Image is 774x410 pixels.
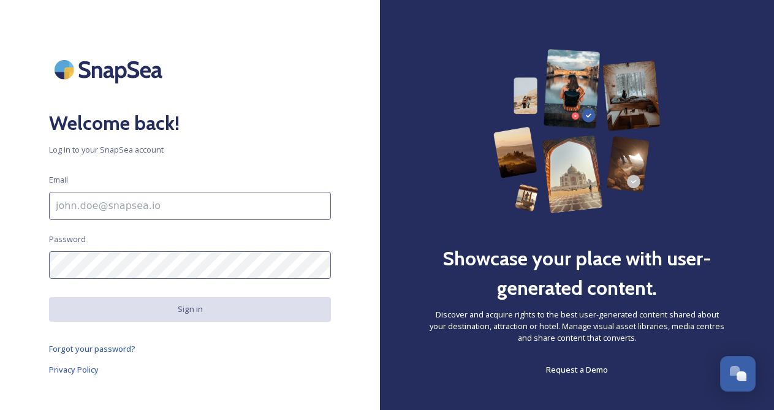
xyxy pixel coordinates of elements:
[49,49,172,90] img: SnapSea Logo
[429,309,725,344] span: Discover and acquire rights to the best user-generated content shared about your destination, att...
[49,343,135,354] span: Forgot your password?
[493,49,661,213] img: 63b42ca75bacad526042e722_Group%20154-p-800.png
[49,233,86,245] span: Password
[546,362,608,377] a: Request a Demo
[49,362,331,377] a: Privacy Policy
[429,244,725,303] h2: Showcase your place with user-generated content.
[49,341,331,356] a: Forgot your password?
[49,192,331,220] input: john.doe@snapsea.io
[49,144,331,156] span: Log in to your SnapSea account
[720,356,756,392] button: Open Chat
[49,174,68,186] span: Email
[49,297,331,321] button: Sign in
[49,108,331,138] h2: Welcome back!
[49,364,99,375] span: Privacy Policy
[546,364,608,375] span: Request a Demo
